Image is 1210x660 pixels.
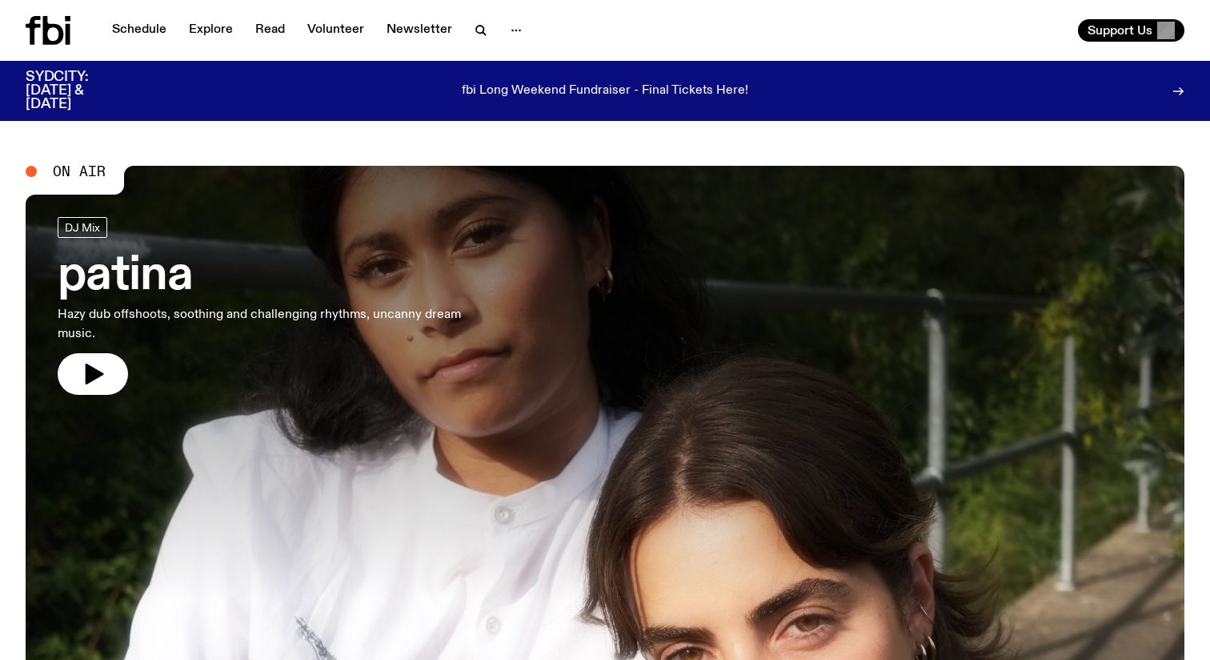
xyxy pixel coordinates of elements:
[462,84,748,99] p: fbi Long Weekend Fundraiser - Final Tickets Here!
[58,305,467,344] p: Hazy dub offshoots, soothing and challenging rhythms, uncanny dream music.
[58,254,467,299] h3: patina
[1078,19,1184,42] button: Support Us
[65,221,100,233] span: DJ Mix
[26,70,128,111] h3: SYDCITY: [DATE] & [DATE]
[377,19,462,42] a: Newsletter
[53,164,106,179] span: On Air
[58,217,107,238] a: DJ Mix
[179,19,242,42] a: Explore
[102,19,176,42] a: Schedule
[298,19,374,42] a: Volunteer
[58,217,467,395] a: patinaHazy dub offshoots, soothing and challenging rhythms, uncanny dream music.
[1088,23,1152,38] span: Support Us
[246,19,294,42] a: Read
